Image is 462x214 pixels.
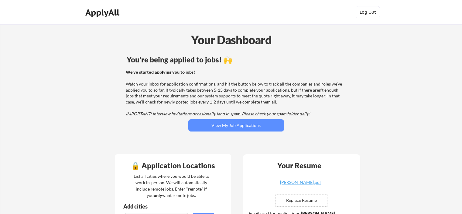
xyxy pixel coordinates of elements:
div: Add cities [123,204,216,209]
button: Log Out [356,6,380,18]
em: IMPORTANT: Interview invitations occasionally land in spam. Please check your spam folder daily! [126,111,310,116]
div: Watch your inbox for application confirmations, and hit the button below to track all the compani... [126,69,345,117]
div: [PERSON_NAME].pdf [265,180,337,184]
div: 🔒 Application Locations [117,162,230,169]
div: Your Dashboard [1,31,462,48]
div: List all cities where you would be able to work in-person. We will automatically include remote j... [130,173,213,198]
a: [PERSON_NAME].pdf [265,180,337,190]
strong: We've started applying you to jobs! [126,69,195,75]
div: Your Resume [269,162,330,169]
button: View My Job Applications [188,119,284,132]
strong: only [154,193,162,198]
div: ApplyAll [85,7,121,18]
div: You're being applied to jobs! 🙌 [127,56,346,63]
